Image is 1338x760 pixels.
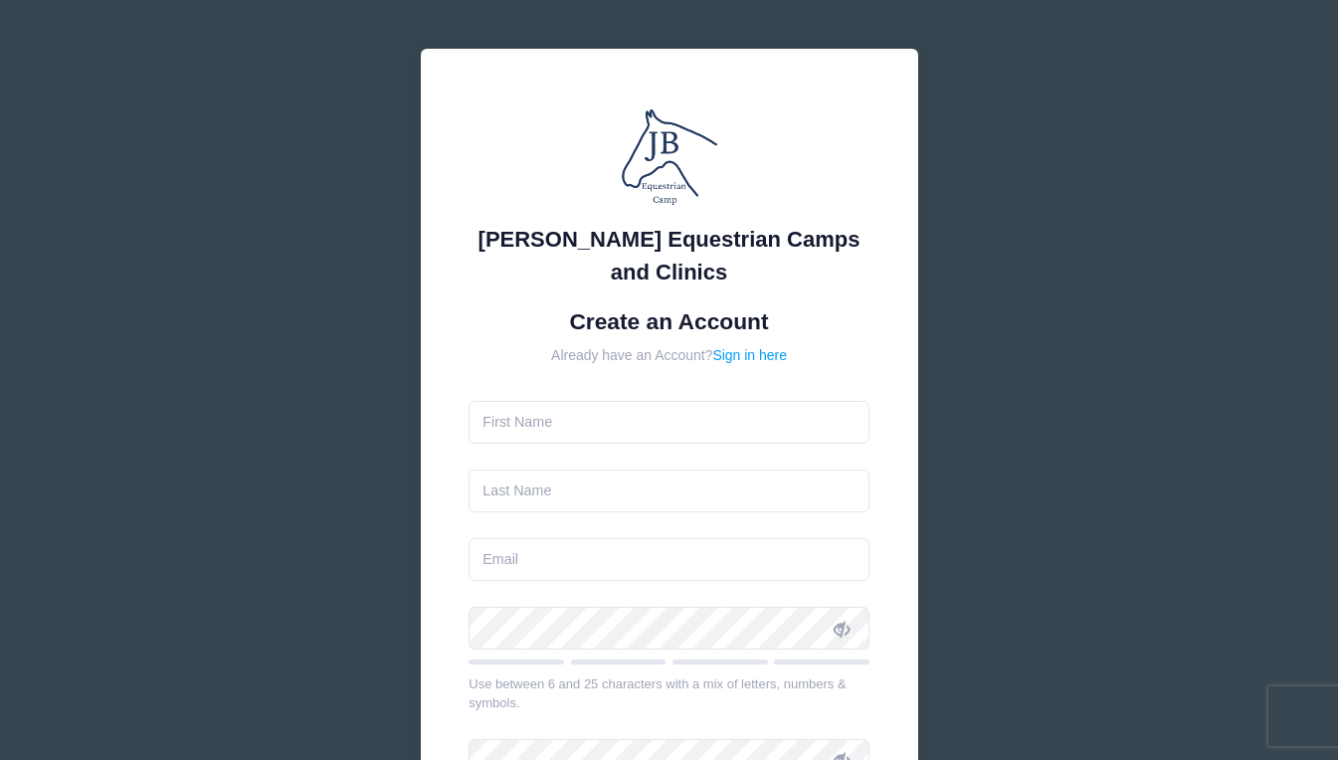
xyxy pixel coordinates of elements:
[712,347,787,363] a: Sign in here
[469,674,869,713] div: Use between 6 and 25 characters with a mix of letters, numbers & symbols.
[469,538,869,581] input: Email
[610,97,729,217] img: Jessica Braswell Equestrian Camps and Clinics
[469,308,869,335] h1: Create an Account
[469,223,869,288] div: [PERSON_NAME] Equestrian Camps and Clinics
[469,401,869,444] input: First Name
[469,470,869,512] input: Last Name
[469,345,869,366] div: Already have an Account?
